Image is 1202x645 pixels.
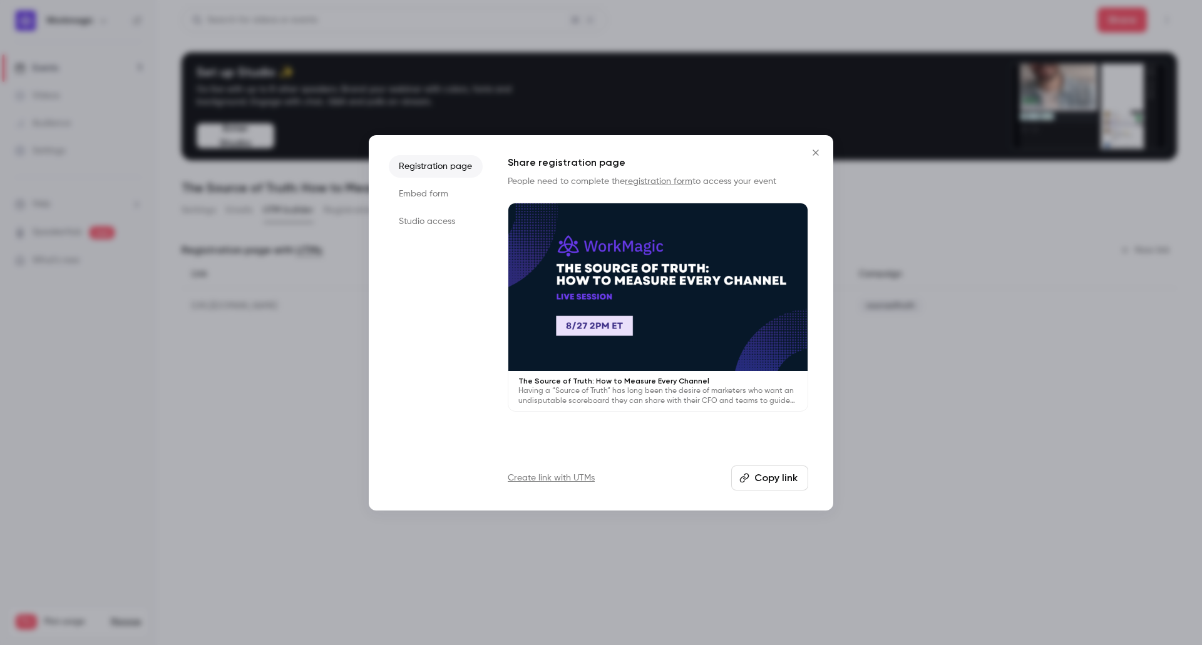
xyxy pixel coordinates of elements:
li: Studio access [389,210,483,233]
button: Close [803,140,828,165]
li: Embed form [389,183,483,205]
button: Copy link [731,465,808,490]
p: People need to complete the to access your event [508,175,808,188]
a: Create link with UTMs [508,472,595,484]
a: The Source of Truth: How to Measure Every ChannelHaving a “Source of Truth” has long been the des... [508,203,808,412]
li: Registration page [389,155,483,178]
p: The Source of Truth: How to Measure Every Channel [518,376,798,386]
h1: Share registration page [508,155,808,170]
a: registration form [625,177,692,186]
p: Having a “Source of Truth” has long been the desire of marketers who want an undisputable scorebo... [518,386,798,406]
